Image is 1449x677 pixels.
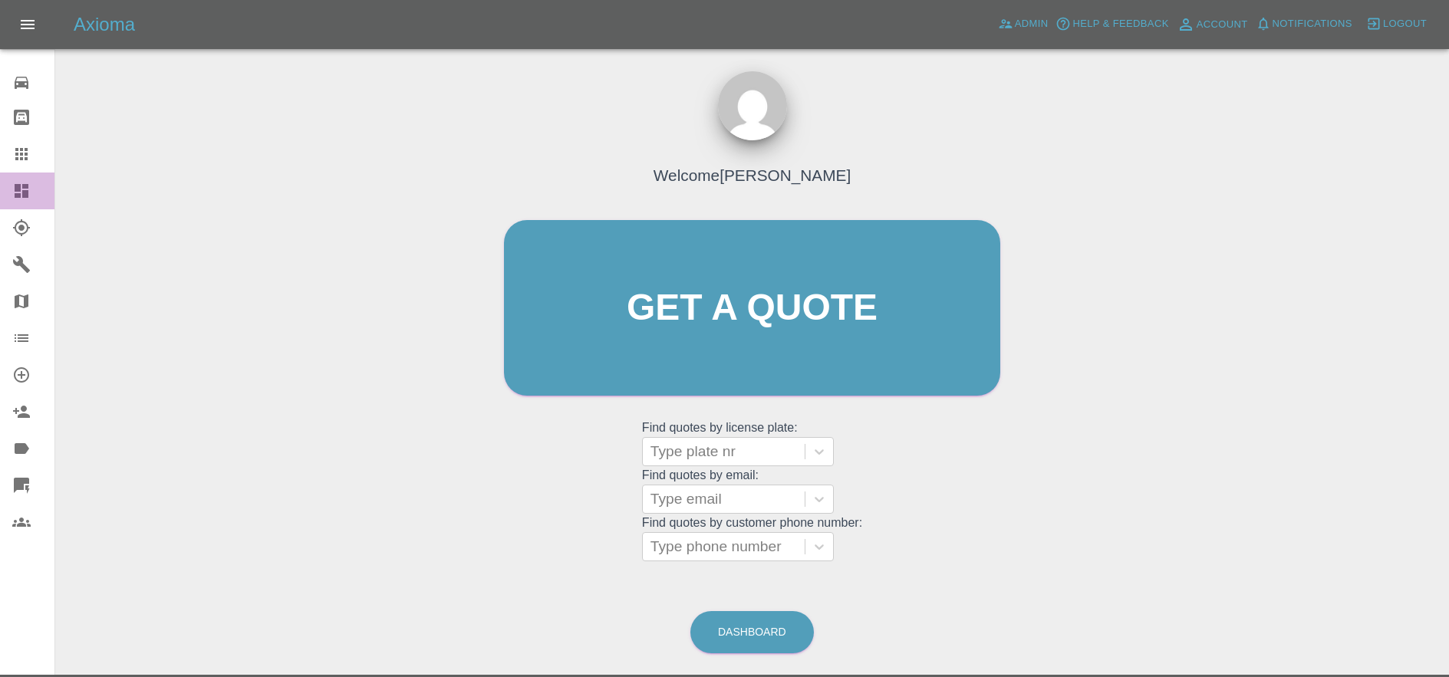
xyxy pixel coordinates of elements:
[504,220,1000,396] a: Get a quote
[690,611,814,653] a: Dashboard
[1362,12,1431,36] button: Logout
[1197,16,1248,34] span: Account
[994,12,1052,36] a: Admin
[642,421,862,466] grid: Find quotes by license plate:
[642,516,862,561] grid: Find quotes by customer phone number:
[1173,12,1252,37] a: Account
[1052,12,1172,36] button: Help & Feedback
[1015,15,1049,33] span: Admin
[74,12,135,37] h5: Axioma
[9,6,46,43] button: Open drawer
[642,468,862,514] grid: Find quotes by email:
[654,163,851,187] h4: Welcome [PERSON_NAME]
[1383,15,1427,33] span: Logout
[718,71,787,140] img: ...
[1072,15,1168,33] span: Help & Feedback
[1252,12,1356,36] button: Notifications
[1273,15,1352,33] span: Notifications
